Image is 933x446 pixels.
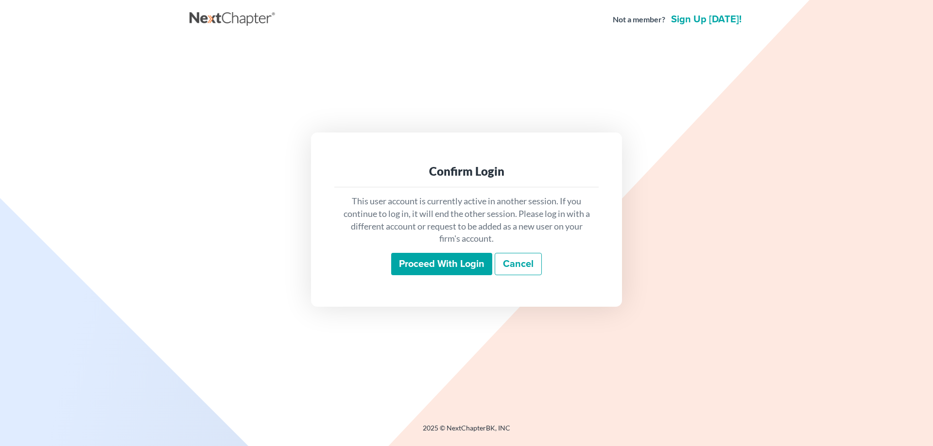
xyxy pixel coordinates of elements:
[342,195,591,245] p: This user account is currently active in another session. If you continue to log in, it will end ...
[495,253,542,275] a: Cancel
[342,164,591,179] div: Confirm Login
[613,14,665,25] strong: Not a member?
[190,423,743,441] div: 2025 © NextChapterBK, INC
[669,15,743,24] a: Sign up [DATE]!
[391,253,492,275] input: Proceed with login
